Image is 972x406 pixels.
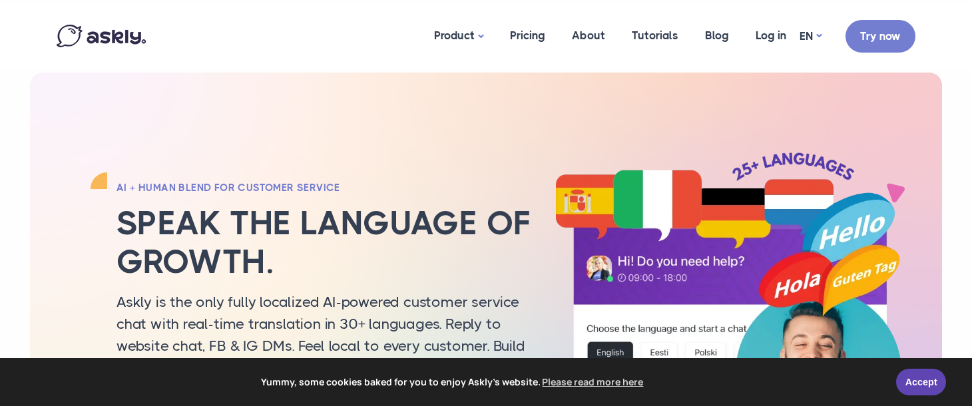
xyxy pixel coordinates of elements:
[117,204,536,281] h1: Speak the language of growth.
[692,3,742,68] a: Blog
[117,291,536,379] p: Askly is the only fully localized AI-powered customer service chat with real-time translation in ...
[800,27,822,46] a: EN
[497,3,559,68] a: Pricing
[896,369,946,395] a: Accept
[846,20,915,53] a: Try now
[541,372,646,392] a: learn more about cookies
[421,3,497,69] a: Product
[618,3,692,68] a: Tutorials
[559,3,618,68] a: About
[57,25,146,47] img: Askly
[19,372,887,392] span: Yummy, some cookies baked for you to enjoy Askly's website.
[117,181,536,194] h2: AI + HUMAN BLEND FOR CUSTOMER SERVICE
[742,3,800,68] a: Log in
